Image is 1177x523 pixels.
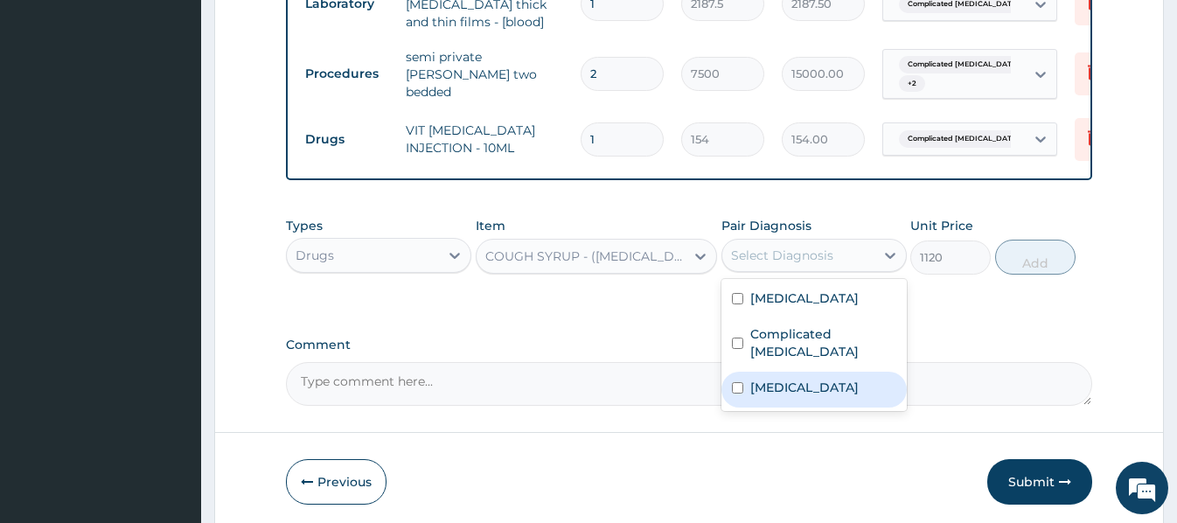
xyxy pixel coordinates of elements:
[731,247,833,264] div: Select Diagnosis
[485,248,686,265] div: COUGH SYRUP - ([MEDICAL_DATA])
[899,75,925,93] span: + 2
[899,130,1028,148] span: Complicated [MEDICAL_DATA]
[286,219,323,234] label: Types
[995,240,1076,275] button: Add
[287,9,329,51] div: Minimize live chat window
[910,217,973,234] label: Unit Price
[899,56,1028,73] span: Complicated [MEDICAL_DATA]
[296,123,397,156] td: Drugs
[101,152,241,329] span: We're online!
[476,217,505,234] label: Item
[286,459,387,505] button: Previous
[750,289,859,307] label: [MEDICAL_DATA]
[750,325,896,360] label: Complicated [MEDICAL_DATA]
[721,217,811,234] label: Pair Diagnosis
[9,342,333,403] textarea: Type your message and hit 'Enter'
[397,113,572,165] td: VIT [MEDICAL_DATA] INJECTION - 10ML
[296,247,334,264] div: Drugs
[750,379,859,396] label: [MEDICAL_DATA]
[91,98,294,121] div: Chat with us now
[987,459,1092,505] button: Submit
[286,338,1091,352] label: Comment
[296,58,397,90] td: Procedures
[397,39,572,109] td: semi private [PERSON_NAME] two bedded
[32,87,71,131] img: d_794563401_company_1708531726252_794563401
